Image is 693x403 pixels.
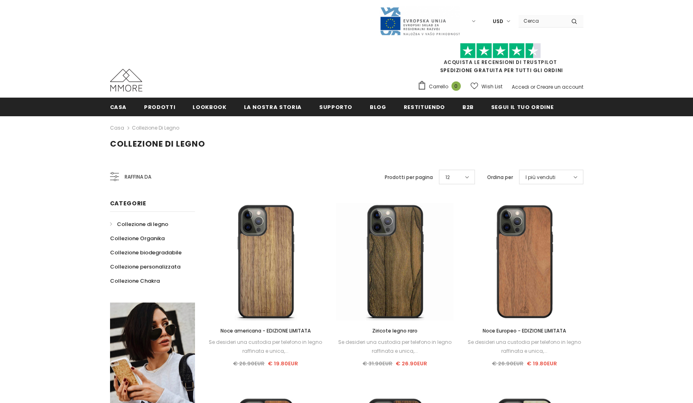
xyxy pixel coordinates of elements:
[110,277,160,285] span: Collezione Chakra
[466,338,583,356] div: Se desideri una custodia per telefono in legno raffinata e unica,...
[530,83,535,90] span: or
[220,327,311,334] span: Noce americana - EDIZIONE LIMITATA
[110,69,142,92] img: Casi MMORE
[336,326,454,335] a: Ziricote legno raro
[417,47,583,74] span: SPEDIZIONE GRATUITA PER TUTTI GLI ORDINI
[429,83,448,91] span: Carrello
[125,173,151,181] span: Raffina da
[319,98,352,116] a: supporto
[396,360,427,367] span: € 26.90EUR
[385,173,433,181] label: Prodotti per pagina
[379,6,460,36] img: Javni Razpis
[268,360,298,367] span: € 19.80EUR
[193,103,226,111] span: Lookbook
[417,81,465,93] a: Carrello 0
[110,123,124,133] a: Casa
[481,83,502,91] span: Wish List
[110,138,205,149] span: Collezione di legno
[492,360,523,367] span: € 26.90EUR
[110,249,182,256] span: Collezione biodegradabile
[193,98,226,116] a: Lookbook
[462,103,474,111] span: B2B
[207,326,324,335] a: Noce americana - EDIZIONE LIMITATA
[144,98,175,116] a: Prodotti
[336,338,454,356] div: Se desideri una custodia per telefono in legno raffinata e unica,...
[404,98,445,116] a: Restituendo
[445,173,450,181] span: 12
[483,327,566,334] span: Noce Europeo - EDIZIONE LIMITATA
[233,360,265,367] span: € 26.90EUR
[460,43,541,59] img: Fidati di Pilot Stars
[512,83,529,90] a: Accedi
[110,98,127,116] a: Casa
[244,103,302,111] span: La nostra storia
[110,231,165,245] a: Collezione Organika
[110,103,127,111] span: Casa
[370,98,386,116] a: Blog
[110,199,146,207] span: Categorie
[451,81,461,91] span: 0
[110,245,182,260] a: Collezione biodegradabile
[527,360,557,367] span: € 19.80EUR
[536,83,583,90] a: Creare un account
[526,173,555,181] span: I più venduti
[444,59,557,66] a: Acquista le recensioni di TrustPilot
[404,103,445,111] span: Restituendo
[379,17,460,24] a: Javni Razpis
[462,98,474,116] a: B2B
[491,103,553,111] span: Segui il tuo ordine
[370,103,386,111] span: Blog
[466,326,583,335] a: Noce Europeo - EDIZIONE LIMITATA
[132,124,179,131] a: Collezione di legno
[519,15,565,27] input: Search Site
[372,327,417,334] span: Ziricote legno raro
[319,103,352,111] span: supporto
[144,103,175,111] span: Prodotti
[470,79,502,94] a: Wish List
[487,173,513,181] label: Ordina per
[110,217,168,231] a: Collezione di legno
[207,338,324,356] div: Se desideri una custodia per telefono in legno raffinata e unica,...
[110,274,160,288] a: Collezione Chakra
[110,235,165,242] span: Collezione Organika
[110,260,180,274] a: Collezione personalizzata
[244,98,302,116] a: La nostra storia
[491,98,553,116] a: Segui il tuo ordine
[493,17,503,26] span: USD
[117,220,168,228] span: Collezione di legno
[110,263,180,271] span: Collezione personalizzata
[362,360,392,367] span: € 31.90EUR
